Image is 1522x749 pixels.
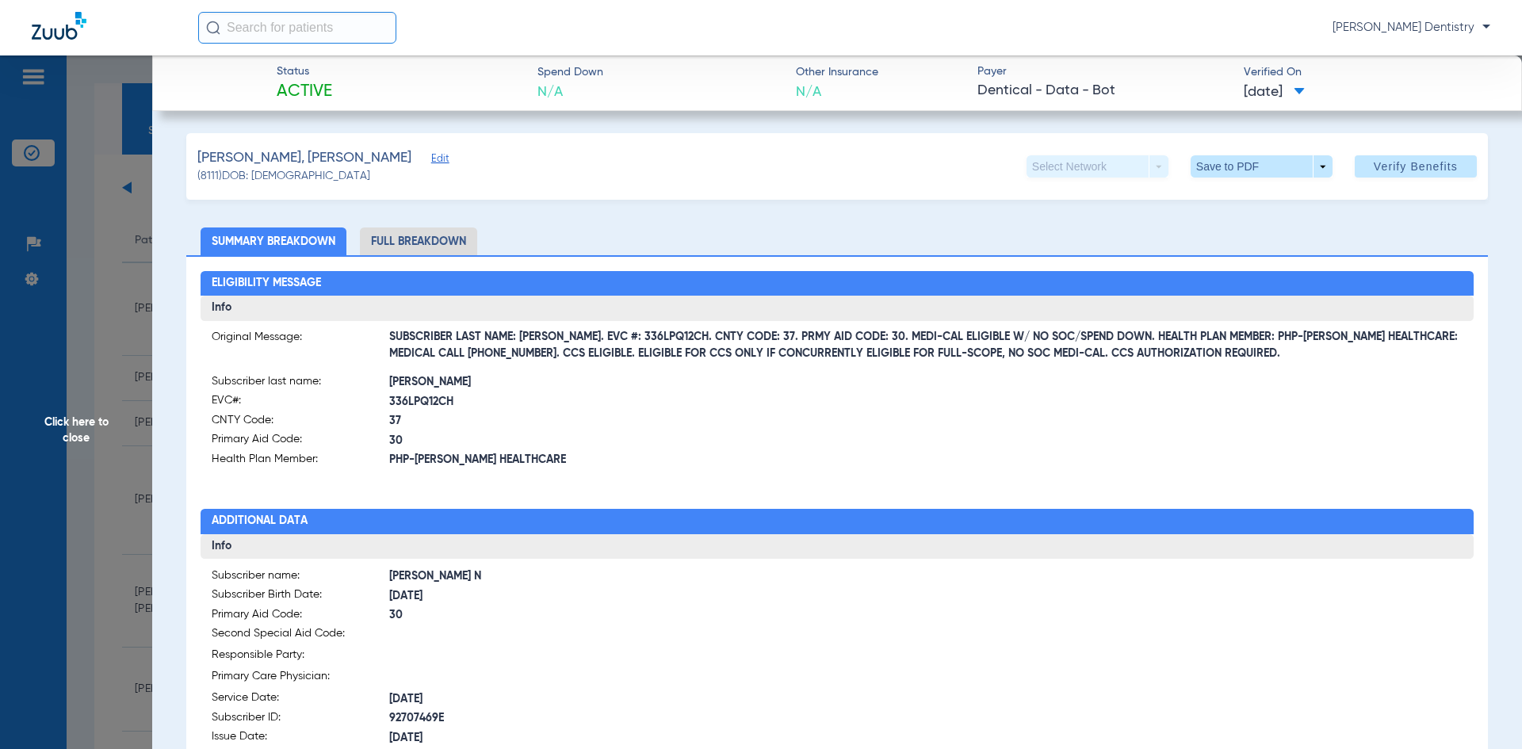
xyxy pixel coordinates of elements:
span: 30 [389,607,837,624]
span: N/A [796,82,878,102]
span: Primary Aid Code: [212,431,389,451]
span: Subscriber ID: [212,709,389,729]
span: PHP-[PERSON_NAME] HEALTHCARE [389,452,837,468]
span: [DATE] [389,588,837,605]
li: Summary Breakdown [201,227,346,255]
iframe: Chat Widget [1443,673,1522,749]
span: [DATE] [389,691,837,708]
span: Active [277,81,332,103]
span: Health Plan Member: [212,451,389,471]
span: CNTY Code: [212,412,389,432]
img: Zuub Logo [32,12,86,40]
h3: Info [201,296,1474,321]
span: [PERSON_NAME] [389,374,837,391]
h2: Additional Data [201,509,1474,534]
span: EVC#: [212,392,389,412]
span: Edit [431,153,446,168]
span: 37 [389,413,837,430]
span: Other Insurance [796,64,878,81]
span: Subscriber Birth Date: [212,587,389,606]
span: N/A [537,82,603,102]
span: [PERSON_NAME] Dentistry [1333,20,1490,36]
span: 92707469E [389,710,837,727]
h2: Eligibility Message [201,271,1474,296]
span: SUBSCRIBER LAST NAME: [PERSON_NAME]. EVC #: 336LPQ12CH. CNTY CODE: 37. PRMY AID CODE: 30. MEDI-CA... [389,338,1463,354]
span: Original Message: [212,329,389,354]
span: Service Date: [212,690,389,709]
span: Subscriber name: [212,567,389,587]
span: Subscriber last name: [212,373,389,393]
img: Search Icon [206,21,220,35]
span: Payer [977,63,1230,80]
span: Primary Aid Code: [212,606,389,626]
span: Dentical - Data - Bot [977,81,1230,101]
span: [DATE] [389,730,837,747]
span: [PERSON_NAME], [PERSON_NAME] [197,148,411,168]
button: Save to PDF [1191,155,1333,178]
span: Primary Care Physician: [212,668,389,690]
input: Search for patients [198,12,396,44]
span: 336LPQ12CH [389,394,837,411]
span: (8111) DOB: [DEMOGRAPHIC_DATA] [197,168,370,185]
li: Full Breakdown [360,227,477,255]
span: Verify Benefits [1374,160,1458,173]
span: Verified On [1244,64,1497,81]
button: Verify Benefits [1355,155,1477,178]
span: Responsible Party: [212,647,389,668]
h3: Info [201,534,1474,560]
span: [PERSON_NAME] N [389,568,837,585]
span: Status [277,63,332,80]
span: Spend Down [537,64,603,81]
span: [DATE] [1244,82,1305,102]
span: Second Special Aid Code: [212,625,389,647]
span: Issue Date: [212,728,389,748]
span: 30 [389,433,837,449]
